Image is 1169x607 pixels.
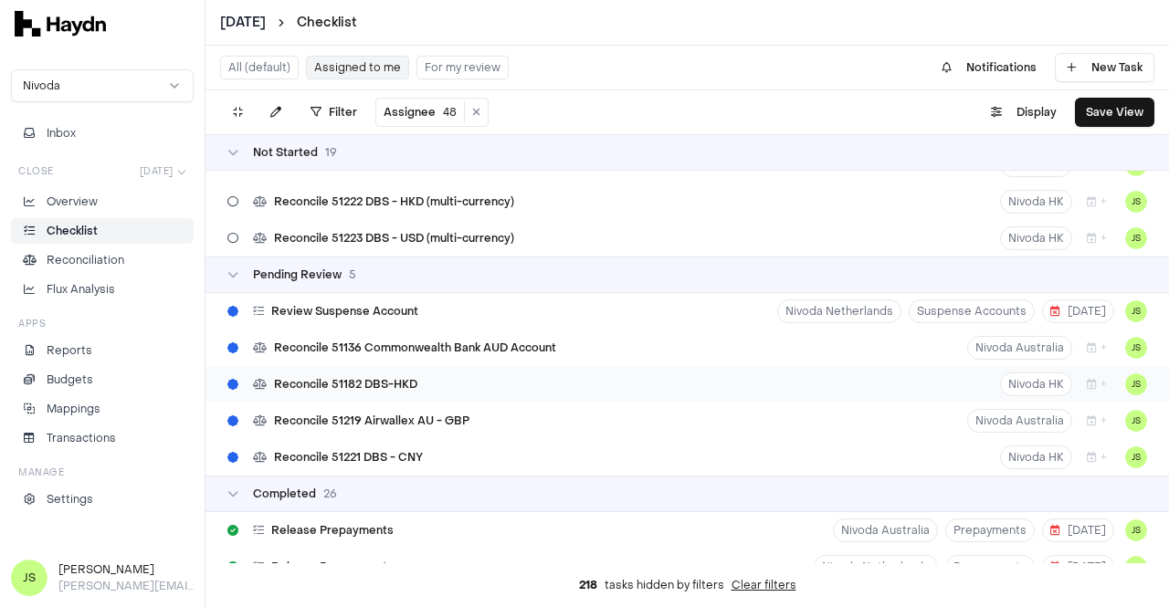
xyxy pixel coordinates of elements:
a: Settings [11,487,194,512]
button: All (default) [220,56,299,79]
h3: Close [18,164,54,178]
button: + [1079,190,1114,214]
p: Settings [47,491,93,508]
span: [DATE] [1050,560,1106,574]
span: Assignee [384,105,436,120]
button: Nivoda Australia [967,336,1072,360]
button: Nivoda HK [1000,190,1072,214]
button: Display [980,98,1068,127]
button: [DATE] [1042,555,1114,579]
button: Nivoda Netherlands [777,299,901,323]
p: Mappings [47,401,100,417]
p: Reconciliation [47,252,124,268]
p: [PERSON_NAME][EMAIL_ADDRESS][DOMAIN_NAME] [58,578,194,594]
img: svg+xml,%3c [15,11,106,37]
button: + [1079,372,1114,396]
span: Completed [253,487,316,501]
a: Budgets [11,367,194,392]
button: Suspense Accounts [909,299,1035,323]
span: Reconcile 51136 Commonwealth Bank AUD Account [274,340,556,355]
button: JS [1125,373,1147,395]
button: Nivoda HK [1000,226,1072,250]
h3: Manage [18,466,64,479]
a: Checklist [297,14,357,32]
a: Flux Analysis [11,277,194,302]
button: Nivoda HK [1000,372,1072,396]
button: Nivoda Netherlands [814,555,938,579]
span: Release Prepayments [271,523,394,538]
h3: [PERSON_NAME] [58,561,194,578]
span: Reconcile 51219 Airwallex AU - GBP [274,413,469,428]
span: 218 [579,578,597,592]
button: + [1079,226,1114,250]
span: Reconcile 51182 DBS-HKD [274,377,417,392]
a: Mappings [11,396,194,422]
span: Reconcile 51222 DBS - HKD (multi-currency) [274,194,514,209]
button: JS [1125,300,1147,322]
button: JS [1125,337,1147,359]
p: Budgets [47,372,93,388]
p: Overview [47,194,98,210]
a: Reconciliation [11,247,194,273]
span: JS [11,560,47,596]
a: Overview [11,189,194,215]
button: JS [1125,191,1147,213]
button: Inbox [11,120,194,146]
button: Save View [1075,98,1154,127]
button: + [1079,409,1114,433]
a: Checklist [11,218,194,244]
button: [DATE] [1042,299,1114,323]
button: Prepayments [945,518,1035,542]
button: For my review [416,56,509,79]
span: Pending Review [253,267,342,282]
button: JS [1125,227,1147,249]
span: Not Started [253,145,318,160]
span: [DATE] [140,164,174,178]
span: Reconcile 51221 DBS - CNY [274,450,423,465]
nav: breadcrumb [220,14,357,32]
button: JS [1125,556,1147,578]
button: Nivoda Australia [967,409,1072,433]
div: tasks hidden by filters [205,563,1169,607]
h3: Apps [18,317,46,330]
button: Assigned to me [306,56,409,79]
span: Release Prepayments [271,560,394,574]
span: Review Suspense Account [271,304,418,319]
button: [DATE] [220,14,266,32]
span: [DATE] [1050,523,1106,538]
button: Prepayments [945,555,1035,579]
button: Nivoda Australia [833,518,938,542]
button: + [1079,445,1114,469]
button: + [1079,336,1114,360]
a: Reports [11,338,194,363]
button: New Task [1055,53,1154,82]
a: Transactions [11,425,194,451]
button: [DATE] [132,161,195,182]
span: 19 [325,145,337,160]
span: 5 [349,267,356,282]
button: Nivoda HK [1000,445,1072,469]
button: JS [1125,446,1147,468]
button: Filter [300,98,368,127]
span: Reconcile 51223 DBS - USD (multi-currency) [274,231,514,246]
p: Reports [47,342,92,359]
span: [DATE] [1050,304,1106,319]
button: Notifications [931,53,1048,82]
button: Clear filters [732,578,796,592]
button: JS [1125,410,1147,432]
p: Checklist [47,223,98,239]
span: Inbox [47,125,76,141]
button: JS [1125,519,1147,541]
p: Transactions [47,430,116,446]
button: Assignee48 [376,101,465,123]
p: Flux Analysis [47,281,115,298]
span: 26 [323,487,337,501]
